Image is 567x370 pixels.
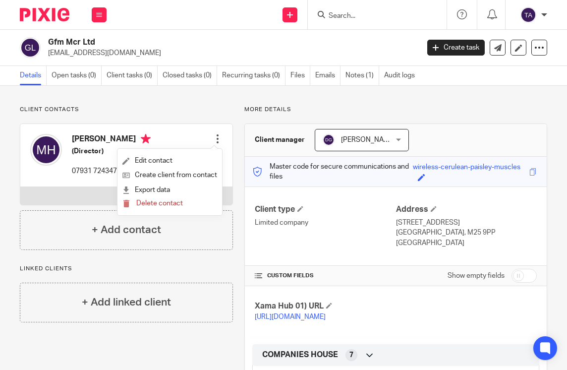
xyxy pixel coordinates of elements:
[384,66,420,85] a: Audit logs
[30,134,62,166] img: svg%3E
[72,166,151,176] p: 07931 724347
[349,350,353,360] span: 7
[244,106,547,114] p: More details
[255,204,396,215] h4: Client type
[328,12,417,21] input: Search
[255,218,396,228] p: Limited company
[122,154,217,168] a: Edit contact
[20,265,233,273] p: Linked clients
[163,66,217,85] a: Closed tasks (0)
[141,134,151,144] i: Primary
[20,66,47,85] a: Details
[345,66,379,85] a: Notes (1)
[255,135,305,145] h3: Client manager
[315,66,340,85] a: Emails
[252,162,413,182] p: Master code for secure communications and files
[323,134,335,146] img: svg%3E
[20,106,233,114] p: Client contacts
[396,204,537,215] h4: Address
[107,66,158,85] a: Client tasks (0)
[396,218,537,228] p: [STREET_ADDRESS]
[262,350,338,360] span: COMPANIES HOUSE
[20,8,69,21] img: Pixie
[122,168,217,183] a: Create client from contact
[520,7,536,23] img: svg%3E
[341,136,396,143] span: [PERSON_NAME]
[136,200,183,207] span: Delete contact
[413,162,520,174] div: wireless-cerulean-paisley-muscles
[396,228,537,238] p: [GEOGRAPHIC_DATA], M25 9PP
[255,301,396,311] h4: Xama Hub 01) URL
[427,40,485,56] a: Create task
[122,197,183,210] button: Delete contact
[72,134,151,146] h4: [PERSON_NAME]
[20,37,41,58] img: svg%3E
[48,48,412,58] p: [EMAIL_ADDRESS][DOMAIN_NAME]
[396,238,537,248] p: [GEOGRAPHIC_DATA]
[255,313,326,320] a: [URL][DOMAIN_NAME]
[72,146,151,156] h5: (Director)
[122,183,217,197] a: Export data
[92,222,161,238] h4: + Add contact
[448,271,505,281] label: Show empty fields
[82,295,171,310] h4: + Add linked client
[52,66,102,85] a: Open tasks (0)
[255,272,396,280] h4: CUSTOM FIELDS
[48,37,340,48] h2: Gfm Mcr Ltd
[222,66,285,85] a: Recurring tasks (0)
[290,66,310,85] a: Files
